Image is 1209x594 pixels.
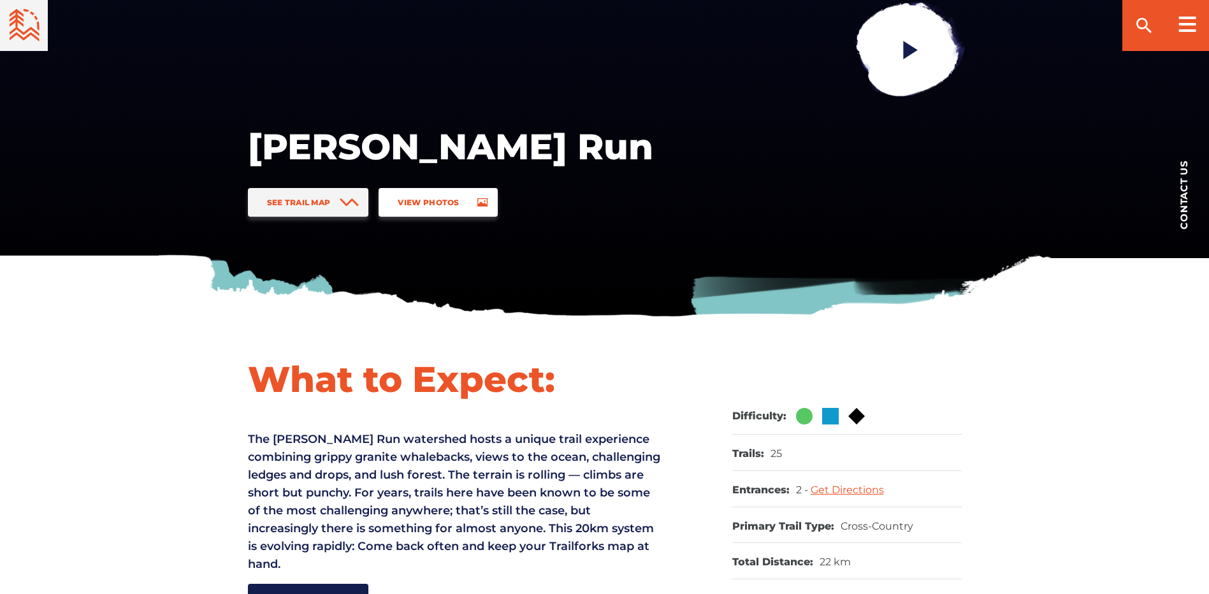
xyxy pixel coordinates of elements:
p: The [PERSON_NAME] Run watershed hosts a unique trail experience combining grippy granite whalebac... [248,430,662,573]
a: See Trail Map [248,188,369,217]
img: Black Diamond [848,408,865,424]
dt: Primary Trail Type: [732,520,834,533]
span: Contact us [1179,160,1189,229]
a: Get Directions [811,484,884,496]
h1: What to Expect: [248,357,662,402]
span: 2 [796,484,811,496]
ion-icon: search [1134,15,1154,36]
ion-icon: play [899,38,922,61]
dt: Entrances: [732,484,790,497]
dt: Difficulty: [732,410,786,423]
dd: 25 [771,447,782,461]
h1: [PERSON_NAME] Run [248,124,656,169]
img: Green Circle [796,408,813,424]
span: See Trail Map [267,198,331,207]
dd: 22 km [820,556,851,569]
a: View Photos [379,188,497,217]
span: View Photos [398,198,459,207]
dt: Total Distance: [732,556,813,569]
dd: Cross-Country [841,520,913,533]
dt: Trails: [732,447,764,461]
a: Contact us [1158,140,1209,249]
img: Blue Square [822,408,839,424]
